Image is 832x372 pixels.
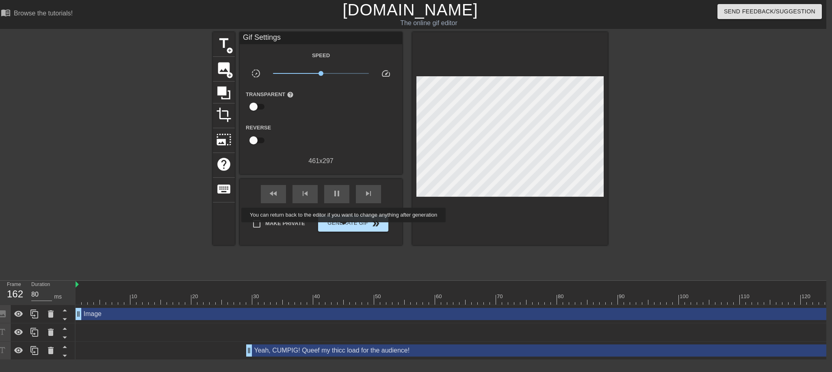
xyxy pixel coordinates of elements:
div: 80 [558,292,565,301]
a: [DOMAIN_NAME] [342,1,478,19]
button: Generate Gif [318,215,388,232]
div: 60 [436,292,443,301]
div: 100 [680,292,690,301]
span: add_circle [226,47,233,54]
span: drag_handle [245,346,253,355]
a: Browse the tutorials! [1,8,73,20]
span: Generate Gif [321,219,385,228]
div: 120 [802,292,812,301]
span: help [216,157,232,172]
span: Send Feedback/Suggestion [724,6,815,17]
span: drag_handle [74,310,82,318]
span: double_arrow [371,219,381,228]
label: Reverse [246,124,271,132]
span: help [287,91,294,98]
label: Duration [31,282,50,287]
span: Make Private [265,219,305,228]
span: menu_book [1,8,11,17]
div: 162 [7,287,19,301]
div: 70 [497,292,504,301]
div: ms [54,292,62,301]
div: 50 [375,292,382,301]
div: 30 [253,292,260,301]
span: skip_next [364,189,373,198]
div: Gif Settings [240,32,402,44]
span: skip_previous [300,189,310,198]
span: image [216,60,232,76]
div: 90 [619,292,626,301]
div: Browse the tutorials! [14,10,73,17]
span: title [216,36,232,51]
span: speed [381,69,391,78]
span: pause [332,189,342,198]
span: slow_motion_video [251,69,261,78]
label: Speed [312,52,330,60]
div: 20 [192,292,199,301]
div: 110 [741,292,751,301]
div: 10 [131,292,139,301]
div: The online gif editor [276,18,582,28]
div: 461 x 297 [240,156,402,166]
div: Frame [1,281,25,304]
label: Transparent [246,90,294,99]
span: add_circle [226,72,233,79]
span: photo_size_select_large [216,132,232,147]
div: 40 [314,292,321,301]
span: keyboard [216,181,232,197]
span: fast_rewind [269,189,278,198]
span: crop [216,107,232,123]
button: Send Feedback/Suggestion [717,4,822,19]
